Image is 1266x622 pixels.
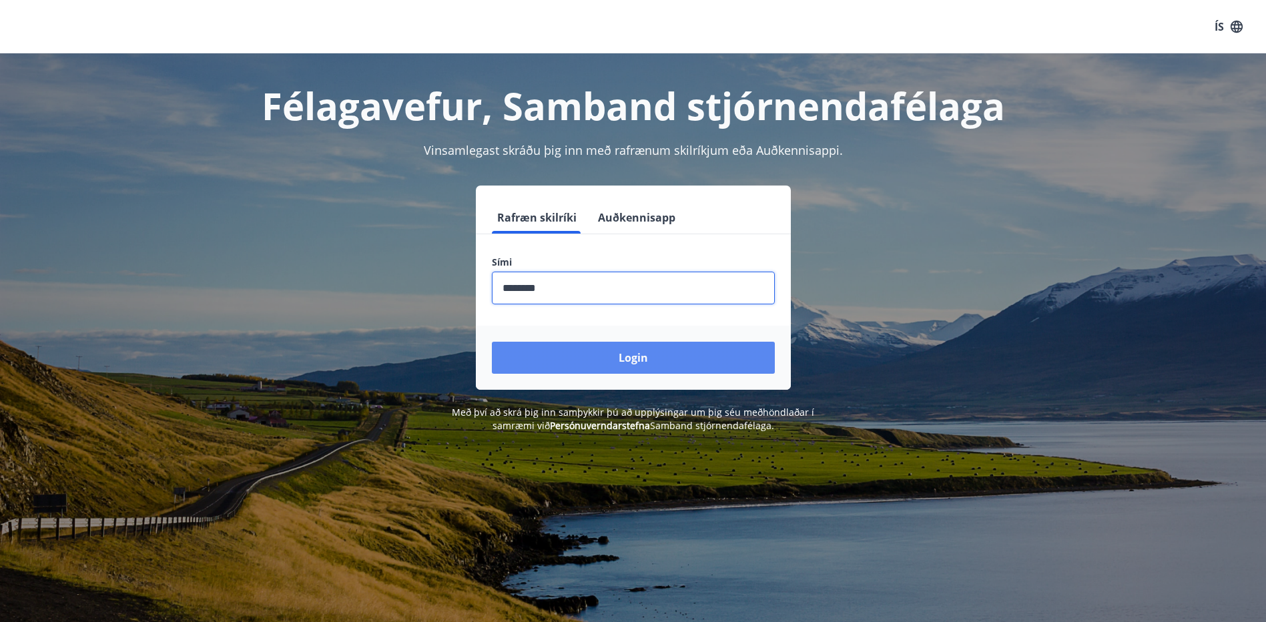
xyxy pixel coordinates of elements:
button: Rafræn skilríki [492,202,582,234]
a: Persónuverndarstefna [550,419,650,432]
span: Vinsamlegast skráðu þig inn með rafrænum skilríkjum eða Auðkennisappi. [424,142,843,158]
button: ÍS [1207,15,1250,39]
button: Login [492,342,775,374]
h1: Félagavefur, Samband stjórnendafélaga [169,80,1098,131]
span: Með því að skrá þig inn samþykkir þú að upplýsingar um þig séu meðhöndlaðar í samræmi við Samband... [452,406,814,432]
button: Auðkennisapp [593,202,681,234]
label: Sími [492,256,775,269]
